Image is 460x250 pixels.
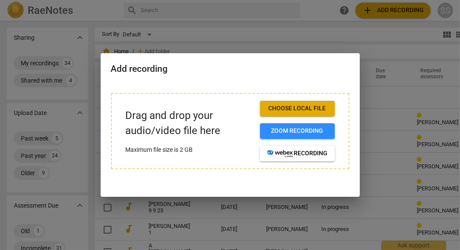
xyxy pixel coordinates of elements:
[267,149,328,158] span: recording
[260,101,335,116] button: Choose local file
[126,145,253,154] p: Maximum file size is 2 GB
[260,123,335,139] button: Zoom recording
[267,104,328,113] span: Choose local file
[267,127,328,135] span: Zoom recording
[111,64,349,74] h2: Add recording
[260,146,335,161] button: recording
[126,108,253,138] p: Drag and drop your audio/video file here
